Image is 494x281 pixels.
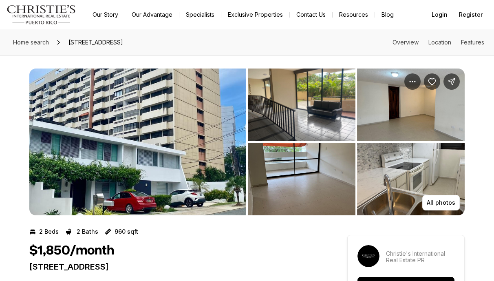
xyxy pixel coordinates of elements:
[248,69,355,141] button: View image gallery
[29,243,114,259] h1: $1,850/month
[115,228,138,235] p: 960 sqft
[86,9,125,20] a: Our Story
[393,39,419,46] a: Skip to: Overview
[386,250,454,263] p: Christie's International Real Estate PR
[459,11,483,18] span: Register
[77,228,98,235] p: 2 Baths
[65,36,126,49] span: [STREET_ADDRESS]
[221,9,289,20] a: Exclusive Properties
[357,143,465,215] button: View image gallery
[29,69,246,215] button: View image gallery
[427,7,452,23] button: Login
[29,262,318,272] p: [STREET_ADDRESS]
[179,9,221,20] a: Specialists
[39,228,59,235] p: 2 Beds
[404,73,421,90] button: Property options
[428,39,451,46] a: Skip to: Location
[432,11,448,18] span: Login
[248,69,465,215] li: 2 of 4
[125,9,179,20] a: Our Advantage
[7,5,76,24] img: logo
[10,36,52,49] a: Home search
[29,69,465,215] div: Listing Photos
[393,39,484,46] nav: Page section menu
[357,69,465,141] button: View image gallery
[427,199,455,206] p: All photos
[375,9,400,20] a: Blog
[443,73,460,90] button: Share Property: 14 CALLE MILAN #3J
[29,69,246,215] li: 1 of 4
[461,39,484,46] a: Skip to: Features
[333,9,375,20] a: Resources
[248,143,355,215] button: View image gallery
[454,7,487,23] button: Register
[13,39,49,46] span: Home search
[290,9,332,20] button: Contact Us
[422,195,460,210] button: All photos
[424,73,440,90] button: Save Property: 14 CALLE MILAN #3J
